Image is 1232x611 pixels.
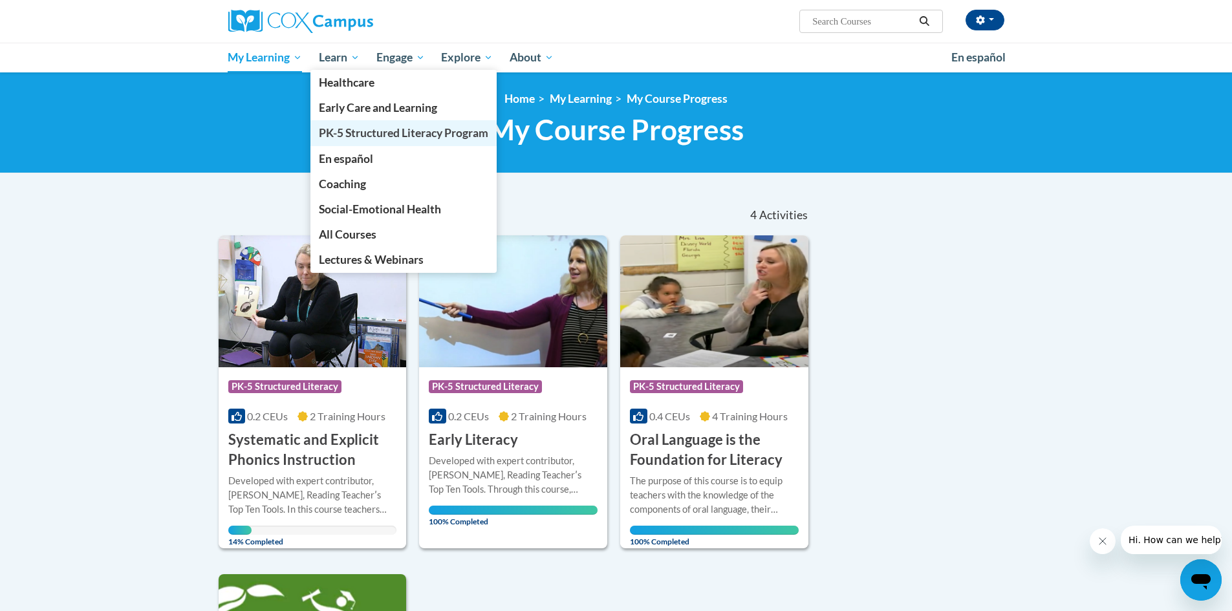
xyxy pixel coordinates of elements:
[429,454,598,497] div: Developed with expert contributor, [PERSON_NAME], Reading Teacherʹs Top Ten Tools. Through this c...
[310,410,385,422] span: 2 Training Hours
[448,410,489,422] span: 0.2 CEUs
[228,526,252,546] span: 14% Completed
[433,43,501,72] a: Explore
[419,235,607,548] a: Course LogoPK-5 Structured Literacy0.2 CEUs2 Training Hours Early LiteracyDeveloped with expert c...
[630,526,799,535] div: Your progress
[310,120,497,145] a: PK-5 Structured Literacy Program
[310,222,497,247] a: All Courses
[319,76,374,89] span: Healthcare
[914,14,934,29] button: Search
[219,235,407,367] img: Course Logo
[228,430,397,470] h3: Systematic and Explicit Phonics Instruction
[319,50,360,65] span: Learn
[1090,528,1116,554] iframe: Close message
[429,506,598,526] span: 100% Completed
[220,43,311,72] a: My Learning
[310,70,497,95] a: Healthcare
[368,43,433,72] a: Engage
[310,95,497,120] a: Early Care and Learning
[228,380,341,393] span: PK-5 Structured Literacy
[429,430,518,450] h3: Early Literacy
[630,474,799,517] div: The purpose of this course is to equip teachers with the knowledge of the components of oral lang...
[319,126,488,140] span: PK-5 Structured Literacy Program
[759,208,808,222] span: Activities
[310,146,497,171] a: En español
[429,506,598,515] div: Your progress
[319,228,376,241] span: All Courses
[209,43,1024,72] div: Main menu
[630,526,799,546] span: 100% Completed
[419,235,607,367] img: Course Logo
[630,430,799,470] h3: Oral Language is the Foundation for Literacy
[441,50,493,65] span: Explore
[511,410,587,422] span: 2 Training Hours
[310,171,497,197] a: Coaching
[712,410,788,422] span: 4 Training Hours
[620,235,808,548] a: Course LogoPK-5 Structured Literacy0.4 CEUs4 Training Hours Oral Language is the Foundation for L...
[501,43,562,72] a: About
[319,152,373,166] span: En español
[488,113,744,147] span: My Course Progress
[951,50,1006,64] span: En español
[943,44,1014,71] a: En español
[319,253,424,266] span: Lectures & Webinars
[620,235,808,367] img: Course Logo
[750,208,757,222] span: 4
[247,410,288,422] span: 0.2 CEUs
[966,10,1004,30] button: Account Settings
[429,380,542,393] span: PK-5 Structured Literacy
[319,177,366,191] span: Coaching
[319,101,437,114] span: Early Care and Learning
[310,247,497,272] a: Lectures & Webinars
[550,92,612,105] a: My Learning
[630,380,743,393] span: PK-5 Structured Literacy
[1180,559,1222,601] iframe: Button to launch messaging window
[811,14,914,29] input: Search Courses
[504,92,535,105] a: Home
[319,202,441,216] span: Social-Emotional Health
[510,50,554,65] span: About
[228,474,397,517] div: Developed with expert contributor, [PERSON_NAME], Reading Teacherʹs Top Ten Tools. In this course...
[228,50,302,65] span: My Learning
[627,92,728,105] a: My Course Progress
[310,197,497,222] a: Social-Emotional Health
[228,10,474,33] a: Cox Campus
[376,50,425,65] span: Engage
[228,10,373,33] img: Cox Campus
[228,526,252,535] div: Your progress
[219,235,407,548] a: Course LogoPK-5 Structured Literacy0.2 CEUs2 Training Hours Systematic and Explicit Phonics Instr...
[649,410,690,422] span: 0.4 CEUs
[1121,526,1222,554] iframe: Message from company
[8,9,105,19] span: Hi. How can we help?
[310,43,368,72] a: Learn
